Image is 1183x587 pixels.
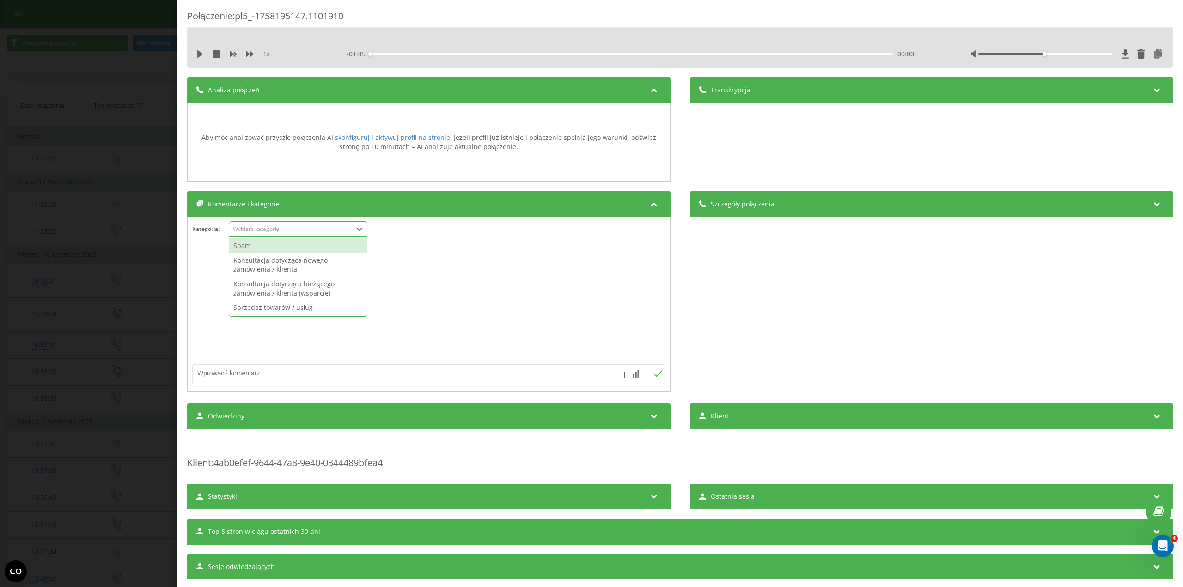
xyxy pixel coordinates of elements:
[187,10,1173,28] div: Połączenie : pl5_-1758195147.1101910
[233,225,348,233] div: Wybierz kategorię
[711,492,755,501] span: Ostatnia sesja
[711,412,729,421] span: Klient
[208,85,260,95] span: Analiza połączeń
[192,133,665,151] div: Aby móc analizować przyszłe połączenia AI, . Jeżeli profil już istnieje i połączenie spełnia jego...
[5,560,27,582] button: Open CMP widget
[229,300,367,315] div: Sprzedaż towarów / usług
[187,456,211,469] span: Klient
[347,49,370,59] span: - 01:45
[711,200,774,209] span: Szczegóły połączenia
[187,438,1173,474] div: : 4ab0efef-9644-47a8-9e40-0344489bfea4
[192,226,229,232] h4: Kategoria :
[208,412,244,421] span: Odwiedziny
[208,200,280,209] span: Komentarze i kategorie
[1171,535,1178,542] span: 4
[208,562,275,571] span: Sesje odwiedzających
[208,527,320,536] span: Top 5 stron w ciągu ostatnich 30 dni
[229,238,367,253] div: Spam
[263,49,270,59] span: 1 x
[711,85,750,95] span: Transkrypcja
[368,52,372,56] div: Accessibility label
[208,492,237,501] span: Statystyki
[897,49,914,59] span: 00:00
[1152,535,1174,557] iframe: Intercom live chat
[1043,52,1047,56] div: Accessibility label
[229,253,367,277] div: Konsultacja dotycząca nowego zamówienia / klienta
[229,277,367,300] div: Konsultacja dotycząca bieżącego zamówienia / klienta (wsparcie)
[335,133,450,142] a: skonfiguruj i aktywuj profil na stronie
